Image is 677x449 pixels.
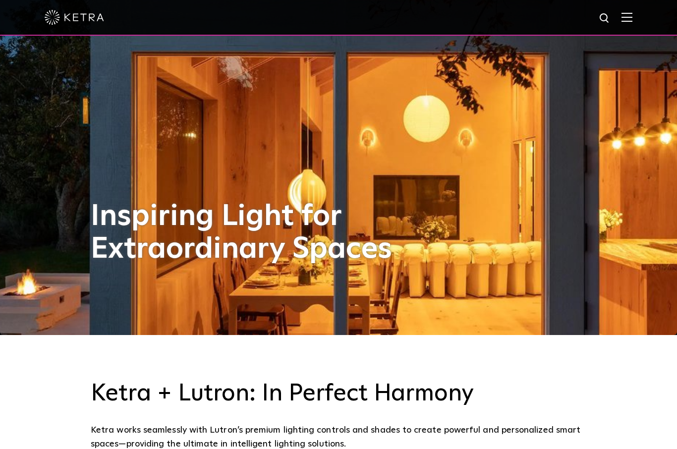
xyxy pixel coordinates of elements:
img: ketra-logo-2019-white [45,10,104,25]
h1: Inspiring Light for Extraordinary Spaces [91,200,413,266]
img: Hamburger%20Nav.svg [621,12,632,22]
img: search icon [599,12,611,25]
h3: Ketra + Lutron: In Perfect Harmony [91,380,586,408]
